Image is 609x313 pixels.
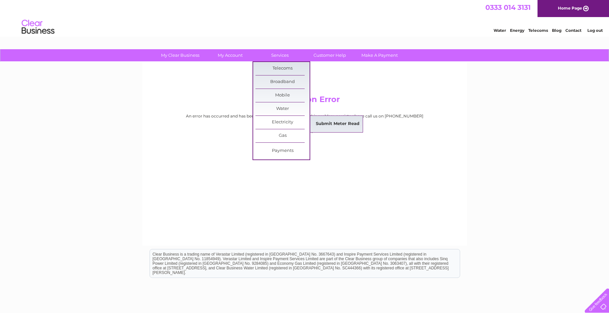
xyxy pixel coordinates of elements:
[253,49,307,61] a: Services
[153,49,207,61] a: My Clear Business
[353,49,407,61] a: Make A Payment
[255,102,310,115] a: Water
[255,116,310,129] a: Electricity
[303,49,357,61] a: Customer Help
[255,75,310,89] a: Broadband
[311,117,365,131] a: Submit Meter Read
[149,95,461,107] h2: Application Error
[255,144,310,157] a: Payments
[255,129,310,142] a: Gas
[255,89,310,102] a: Mobile
[150,4,460,32] div: Clear Business is a trading name of Verastar Limited (registered in [GEOGRAPHIC_DATA] No. 3667643...
[565,28,581,33] a: Contact
[485,3,531,11] a: 0333 014 3131
[494,28,506,33] a: Water
[255,62,310,75] a: Telecoms
[587,28,603,33] a: Log out
[21,17,55,37] img: logo.png
[528,28,548,33] a: Telecoms
[149,114,461,135] div: An error has occurred and has been logged. Please try again, if this problem persists please call...
[510,28,524,33] a: Energy
[203,49,257,61] a: My Account
[552,28,561,33] a: Blog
